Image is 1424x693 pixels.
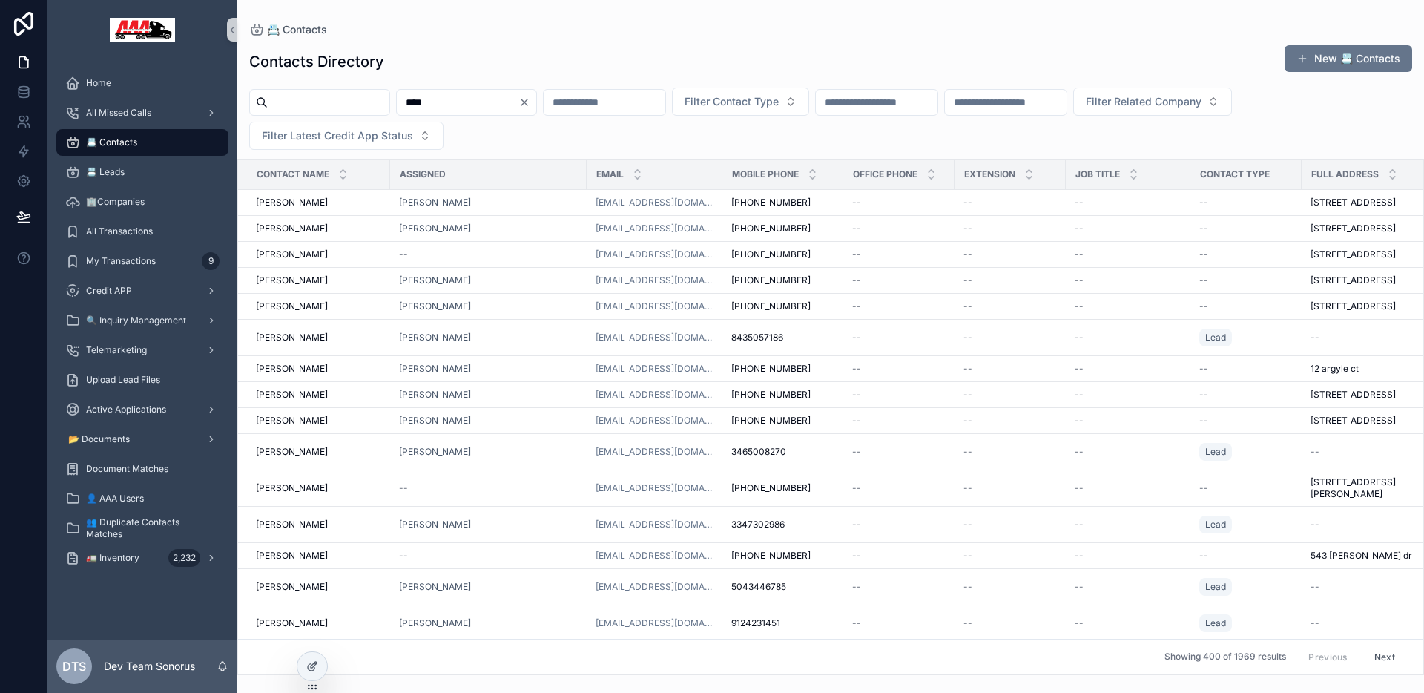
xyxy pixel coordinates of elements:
[963,550,1057,562] a: --
[1075,415,1181,427] a: --
[1311,300,1416,312] a: [STREET_ADDRESS]
[518,96,536,108] button: Clear
[596,275,713,286] a: [EMAIL_ADDRESS][DOMAIN_NAME]
[56,248,228,275] a: My Transactions9
[731,415,834,427] a: [PHONE_NUMBER]
[1075,550,1181,562] a: --
[56,129,228,156] a: 📇 Contacts
[86,255,156,267] span: My Transactions
[852,223,946,234] a: --
[596,550,713,562] a: [EMAIL_ADDRESS][DOMAIN_NAME]
[852,197,946,208] a: --
[399,197,471,208] span: [PERSON_NAME]
[963,332,972,344] span: --
[399,332,471,344] a: [PERSON_NAME]
[596,332,713,344] a: [EMAIL_ADDRESS][DOMAIN_NAME]
[1311,363,1359,375] span: 12 argyle ct
[731,550,834,562] a: [PHONE_NUMBER]
[256,363,381,375] a: [PERSON_NAME]
[852,415,861,427] span: --
[256,300,328,312] span: [PERSON_NAME]
[1311,249,1396,260] span: [STREET_ADDRESS]
[731,197,811,208] span: [PHONE_NUMBER]
[86,344,147,356] span: Telemarketing
[86,374,160,386] span: Upload Lead Files
[731,446,786,458] span: 3465008270
[262,128,413,143] span: Filter Latest Credit App Status
[86,463,168,475] span: Document Matches
[1199,275,1293,286] a: --
[731,300,834,312] a: [PHONE_NUMBER]
[86,137,137,148] span: 📇 Contacts
[1311,275,1416,286] a: [STREET_ADDRESS]
[56,159,228,185] a: 📇 Leads
[256,482,328,494] span: [PERSON_NAME]
[1075,197,1181,208] a: --
[56,396,228,423] a: Active Applications
[399,249,578,260] a: --
[1199,300,1208,312] span: --
[56,337,228,364] a: Telemarketing
[852,363,861,375] span: --
[852,363,946,375] a: --
[256,332,381,344] a: [PERSON_NAME]
[256,581,381,593] a: [PERSON_NAME]
[256,249,381,260] a: [PERSON_NAME]
[1285,45,1412,72] button: New 📇 Contacts
[1311,550,1412,562] span: 543 [PERSON_NAME] dr
[1075,275,1181,286] a: --
[731,249,834,260] a: [PHONE_NUMBER]
[852,550,861,562] span: --
[56,277,228,304] a: Credit APP
[86,196,145,208] span: 🏢Companies
[86,552,139,564] span: 🚛 Inventory
[596,415,713,427] a: [EMAIL_ADDRESS][DOMAIN_NAME]
[731,415,811,427] span: [PHONE_NUMBER]
[596,249,713,260] a: [EMAIL_ADDRESS][DOMAIN_NAME]
[596,223,713,234] a: [EMAIL_ADDRESS][DOMAIN_NAME]
[86,285,132,297] span: Credit APP
[1075,300,1084,312] span: --
[399,415,471,427] a: [PERSON_NAME]
[963,519,1057,531] a: --
[1311,332,1319,344] span: --
[596,482,713,494] a: [EMAIL_ADDRESS][DOMAIN_NAME]
[1311,519,1416,531] a: --
[1075,550,1084,562] span: --
[110,18,175,42] img: App logo
[1199,363,1208,375] span: --
[249,122,444,150] button: Select Button
[1311,389,1396,401] span: [STREET_ADDRESS]
[685,94,779,109] span: Filter Contact Type
[1311,446,1416,458] a: --
[399,197,578,208] a: [PERSON_NAME]
[1199,197,1208,208] span: --
[1205,446,1226,458] span: Lead
[1075,332,1084,344] span: --
[86,226,153,237] span: All Transactions
[852,415,946,427] a: --
[86,107,151,119] span: All Missed Calls
[596,197,713,208] a: [EMAIL_ADDRESS][DOMAIN_NAME]
[596,446,713,458] a: [EMAIL_ADDRESS][DOMAIN_NAME]
[1199,300,1293,312] a: --
[399,363,471,375] a: [PERSON_NAME]
[731,223,834,234] a: [PHONE_NUMBER]
[1075,332,1181,344] a: --
[963,446,1057,458] a: --
[963,275,972,286] span: --
[1073,88,1232,116] button: Select Button
[1075,363,1084,375] span: --
[731,275,834,286] a: [PHONE_NUMBER]
[963,415,1057,427] a: --
[1311,275,1396,286] span: [STREET_ADDRESS]
[399,446,578,458] a: [PERSON_NAME]
[1199,249,1208,260] span: --
[86,77,111,89] span: Home
[68,433,130,445] span: 📂 Documents
[1075,519,1084,531] span: --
